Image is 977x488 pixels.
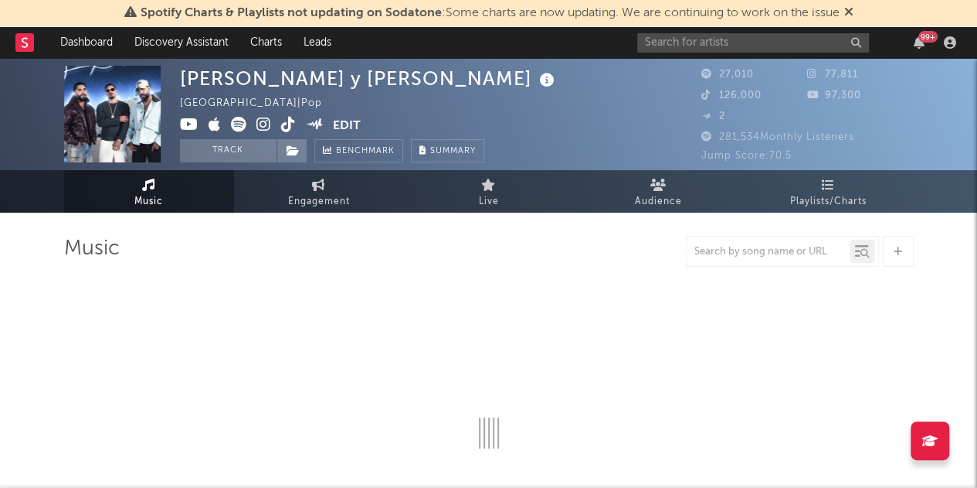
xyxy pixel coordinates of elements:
input: Search by song name or URL [687,246,850,258]
a: Music [64,170,234,213]
span: Music [134,193,163,211]
span: 97,300 [807,90,861,101]
span: Benchmark [336,142,395,161]
span: Playlists/Charts [790,193,867,211]
a: Leads [293,27,342,58]
span: Live [479,193,499,211]
button: Edit [333,117,361,136]
span: 27,010 [701,70,754,80]
span: 281,534 Monthly Listeners [701,132,854,142]
span: Jump Score: 70.5 [701,151,792,161]
span: 126,000 [701,90,762,101]
a: Engagement [234,170,404,213]
span: Dismiss [844,7,853,19]
span: Audience [635,193,682,211]
a: Playlists/Charts [744,170,914,213]
span: : Some charts are now updating. We are continuing to work on the issue [141,7,840,19]
a: Benchmark [314,139,403,162]
span: Engagement [288,193,350,211]
a: Discovery Assistant [124,27,239,58]
input: Search for artists [637,33,869,53]
button: 99+ [914,36,924,49]
span: Spotify Charts & Playlists not updating on Sodatone [141,7,442,19]
div: [GEOGRAPHIC_DATA] | Pop [180,94,340,113]
a: Dashboard [49,27,124,58]
a: Charts [239,27,293,58]
span: 2 [701,111,725,121]
span: 77,811 [807,70,858,80]
span: Summary [430,147,476,155]
button: Track [180,139,276,162]
div: 99 + [918,31,938,43]
a: Live [404,170,574,213]
div: [PERSON_NAME] y [PERSON_NAME] [180,66,558,91]
button: Summary [411,139,484,162]
a: Audience [574,170,744,213]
